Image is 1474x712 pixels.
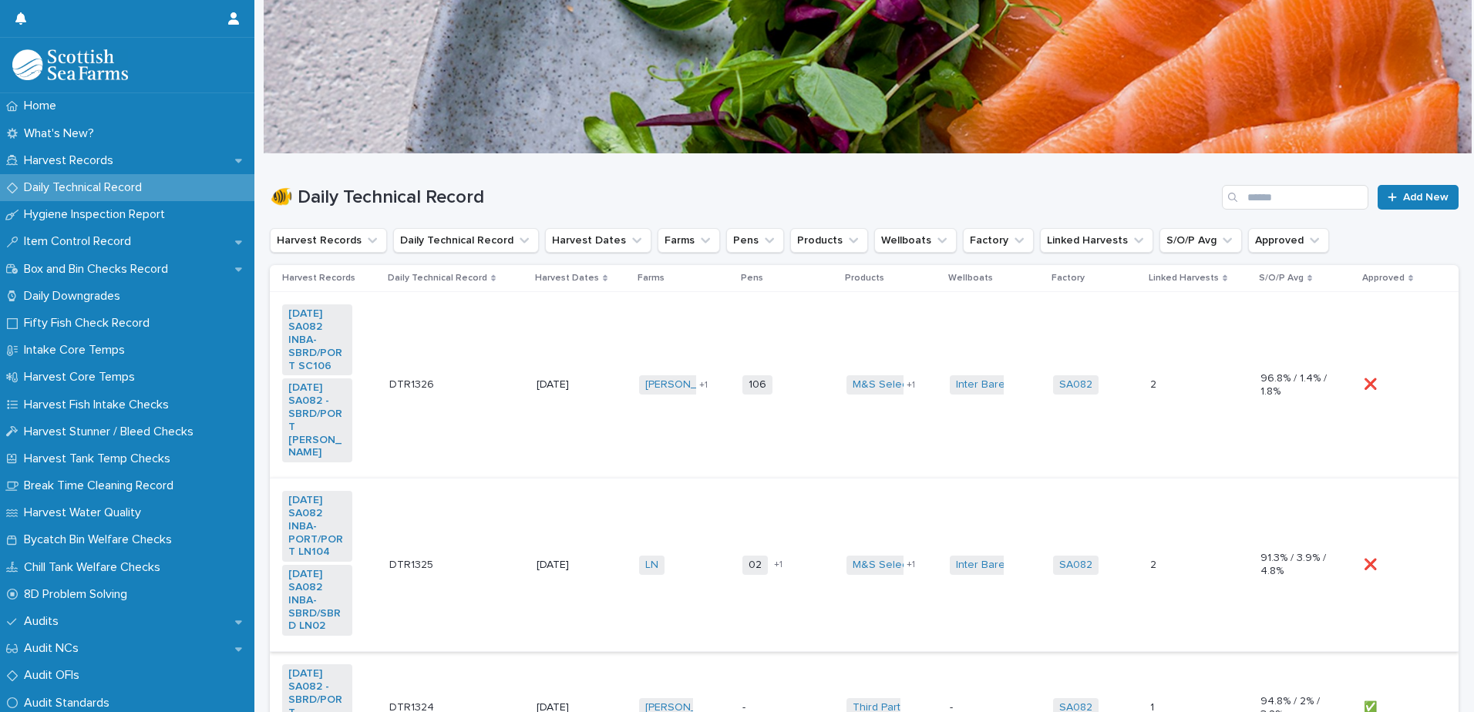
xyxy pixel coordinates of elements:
[18,696,122,710] p: Audit Standards
[393,228,539,253] button: Daily Technical Record
[956,378,1020,391] a: Inter Barents
[645,378,729,391] a: [PERSON_NAME]
[774,560,782,569] span: + 1
[1222,185,1368,210] input: Search
[853,559,910,572] a: M&S Select
[1259,270,1304,287] p: S/O/P Avg
[1052,270,1085,287] p: Factory
[1150,556,1159,572] p: 2
[270,292,1459,479] tr: [DATE] SA082 INBA-SBRD/PORT SC106 [DATE] SA082 -SBRD/PORT [PERSON_NAME] DTR1326DTR1326 [DATE][PER...
[1059,559,1092,572] a: SA082
[790,228,868,253] button: Products
[288,381,346,459] a: [DATE] SA082 -SBRD/PORT [PERSON_NAME]
[18,234,143,249] p: Item Control Record
[18,316,162,331] p: Fifty Fish Check Record
[1040,228,1153,253] button: Linked Harvests
[907,560,915,569] span: + 1
[907,381,915,390] span: + 1
[1364,556,1380,572] p: ❌
[18,425,206,439] p: Harvest Stunner / Bleed Checks
[282,270,355,287] p: Harvest Records
[18,614,71,629] p: Audits
[18,452,183,466] p: Harvest Tank Temp Checks
[1059,378,1092,391] a: SA082
[288,494,346,559] a: [DATE] SA082 INBA-PORT/PORT LN104
[18,207,177,222] p: Hygiene Inspection Report
[1378,185,1459,210] a: Add New
[535,270,599,287] p: Harvest Dates
[645,559,658,572] a: LN
[537,378,607,391] p: [DATE]
[537,559,607,572] p: [DATE]
[1150,375,1159,391] p: 2
[288,307,346,372] a: [DATE] SA082 INBA-SBRD/PORT SC106
[18,180,154,195] p: Daily Technical Record
[18,343,137,358] p: Intake Core Temps
[956,559,1020,572] a: Inter Barents
[18,99,69,113] p: Home
[18,262,180,277] p: Box and Bin Checks Record
[18,153,126,168] p: Harvest Records
[545,228,651,253] button: Harvest Dates
[1403,192,1449,203] span: Add New
[742,375,772,395] span: 106
[1260,552,1331,578] p: 91.3% / 3.9% / 4.8%
[18,641,91,656] p: Audit NCs
[741,270,763,287] p: Pens
[874,228,957,253] button: Wellboats
[389,375,437,391] p: DTR1326
[18,505,153,520] p: Harvest Water Quality
[270,228,387,253] button: Harvest Records
[638,270,665,287] p: Farms
[12,49,128,80] img: mMrefqRFQpe26GRNOUkG
[1159,228,1242,253] button: S/O/P Avg
[1260,372,1331,398] p: 96.8% / 1.4% / 1.8%
[389,556,436,572] p: DTR1325
[1364,375,1380,391] p: ❌
[388,270,487,287] p: Daily Technical Record
[270,479,1459,652] tr: [DATE] SA082 INBA-PORT/PORT LN104 [DATE] SA082 INBA-SBRD/SBRD LN02 DTR1325DTR1325 [DATE]LN 02+1M&...
[742,556,768,575] span: 02
[1149,270,1219,287] p: Linked Harvests
[18,560,173,575] p: Chill Tank Welfare Checks
[658,228,720,253] button: Farms
[18,668,92,683] p: Audit OFIs
[18,289,133,304] p: Daily Downgrades
[948,270,993,287] p: Wellboats
[18,398,181,412] p: Harvest Fish Intake Checks
[1362,270,1405,287] p: Approved
[18,587,140,602] p: 8D Problem Solving
[288,568,346,633] a: [DATE] SA082 INBA-SBRD/SBRD LN02
[699,381,708,390] span: + 1
[270,186,1216,209] h1: 🐠 Daily Technical Record
[963,228,1034,253] button: Factory
[18,370,147,385] p: Harvest Core Temps
[845,270,884,287] p: Products
[18,532,184,547] p: Bycatch Bin Welfare Checks
[18,479,186,493] p: Break Time Cleaning Record
[1248,228,1329,253] button: Approved
[18,126,106,141] p: What's New?
[853,378,910,391] a: M&S Select
[726,228,784,253] button: Pens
